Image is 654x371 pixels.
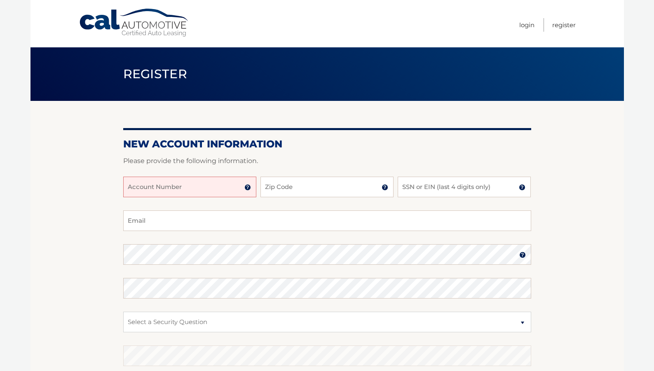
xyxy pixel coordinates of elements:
[260,177,394,197] input: Zip Code
[123,210,531,231] input: Email
[244,184,251,191] img: tooltip.svg
[123,177,256,197] input: Account Number
[123,155,531,167] p: Please provide the following information.
[519,252,526,258] img: tooltip.svg
[519,18,534,32] a: Login
[382,184,388,191] img: tooltip.svg
[519,184,525,191] img: tooltip.svg
[123,138,531,150] h2: New Account Information
[552,18,576,32] a: Register
[398,177,531,197] input: SSN or EIN (last 4 digits only)
[123,66,188,82] span: Register
[79,8,190,37] a: Cal Automotive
